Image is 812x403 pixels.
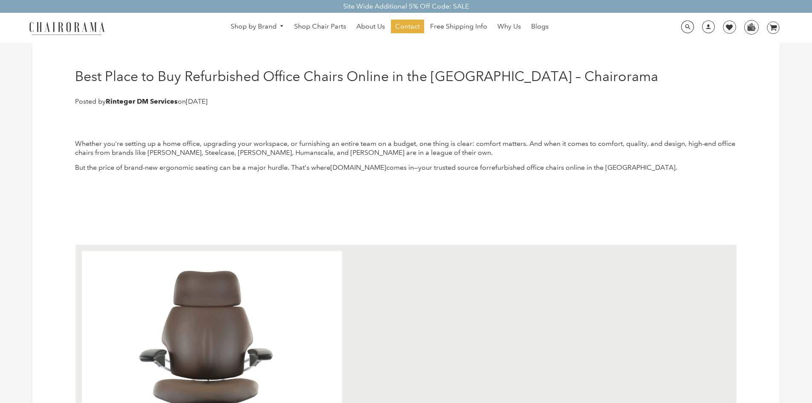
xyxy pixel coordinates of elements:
span: refurbished office chairs online in the [GEOGRAPHIC_DATA] [489,163,676,171]
a: Contact [391,20,424,33]
span: About Us [356,22,385,31]
span: Contact [395,22,420,31]
span: comes in—your trusted source for [386,163,489,171]
span: Why Us [497,22,521,31]
span: Blogs [531,22,549,31]
a: Why Us [493,20,525,33]
span: Shop Chair Parts [294,22,346,31]
span: But the price of brand-new ergonomic seating can be a major hurdle. That’s where [75,163,330,171]
span: [DOMAIN_NAME] [330,163,386,171]
a: Shop by Brand [226,20,289,33]
img: chairorama [24,20,110,35]
span: . [676,163,677,171]
time: [DATE] [186,97,208,105]
span: Whether you're setting up a home office, upgrading your workspace, or furnishing an entire team o... [75,139,735,157]
a: About Us [352,20,389,33]
a: Free Shipping Info [426,20,491,33]
nav: DesktopNavigation [146,20,633,35]
a: Shop Chair Parts [290,20,350,33]
p: Posted by on [75,97,658,106]
h1: Best Place to Buy Refurbished Office Chairs Online in the [GEOGRAPHIC_DATA] – Chairorama [75,68,658,84]
img: WhatsApp_Image_2024-07-12_at_16.23.01.webp [745,20,758,33]
a: Blogs [527,20,553,33]
span: Free Shipping Info [430,22,487,31]
strong: Rinteger DM Services [106,97,178,105]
